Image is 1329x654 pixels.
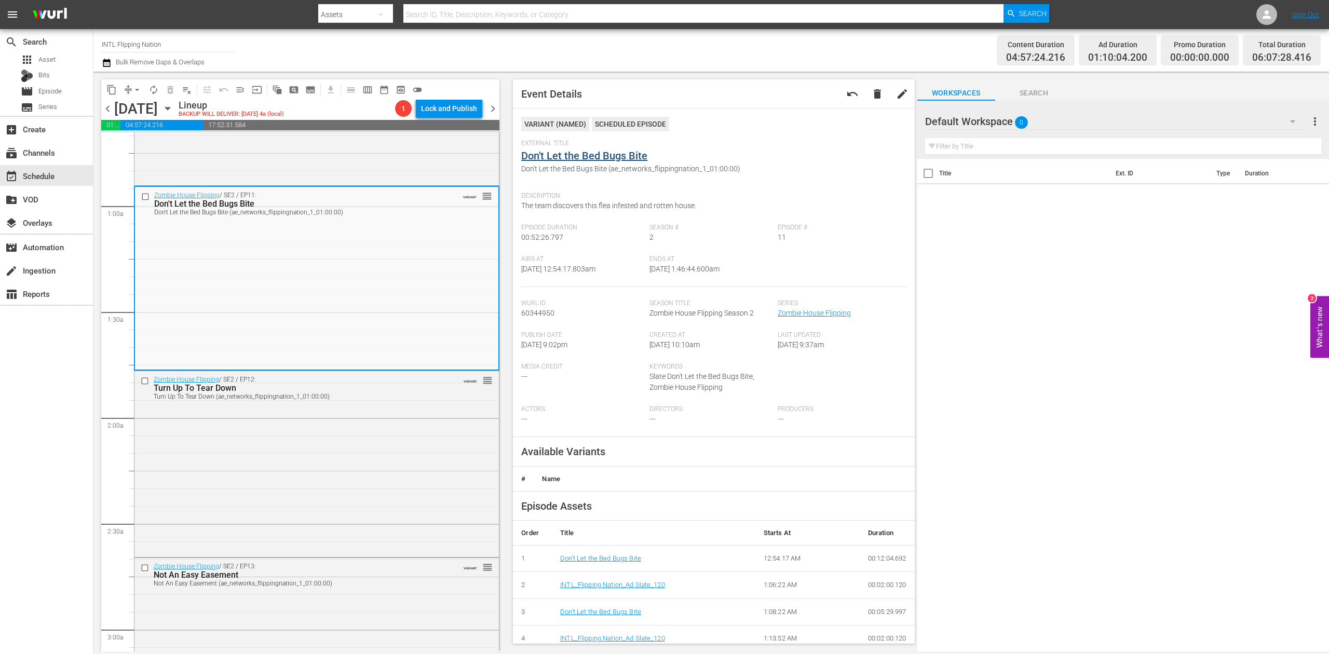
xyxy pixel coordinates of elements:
span: Overlays [5,217,18,229]
div: Bits [21,70,33,82]
span: more_vert [1309,115,1321,128]
span: 60344950 [521,309,554,317]
span: 01:10:04.200 [101,120,120,130]
span: toggle_off [412,85,423,95]
span: Episode # [778,224,901,232]
td: 3 [513,598,552,625]
span: View Backup [392,81,409,98]
a: Sign Out [1292,10,1319,19]
span: The team discovers this flea infested and rotten house. [521,201,696,210]
td: 4 [513,625,552,652]
a: Zombie House Flipping [154,376,219,383]
img: ans4CAIJ8jUAAAAAAAAAAAAAAAAAAAAAAAAgQb4GAAAAAAAAAAAAAAAAAAAAAAAAJMjXAAAAAAAAAAAAAAAAAAAAAAAAgAT5G... [25,3,75,27]
div: Don't Let the Bed Bugs Bite [154,199,443,209]
span: Day Calendar View [339,79,359,100]
span: Remove Gaps & Overlaps [120,81,145,98]
span: Customize Events [195,79,215,100]
div: BACKUP WILL DELIVER: [DATE] 4a (local) [179,111,284,118]
td: 00:05:29.997 [860,598,915,625]
span: 00:52:26.797 [521,233,563,241]
span: Created At [649,331,772,339]
span: VOD [5,194,18,206]
span: Airs At [521,255,644,264]
button: reorder [482,190,492,201]
span: Fill episodes with ad slates [232,81,249,98]
span: Ingestion [5,265,18,277]
span: content_copy [106,85,117,95]
div: Lineup [179,100,284,111]
span: Download as CSV [319,79,339,100]
span: reorder [482,562,493,573]
button: Open Feedback Widget [1310,296,1329,358]
span: VARIANT [464,562,477,570]
span: Week Calendar View [359,81,376,98]
span: subtitles_outlined [305,85,316,95]
div: Turn Up To Tear Down [154,383,444,393]
span: reorder [482,375,493,386]
th: Title [939,159,1109,188]
span: apps [21,53,33,66]
a: INTL_Flipping Nation_Ad Slate_120 [560,634,665,642]
span: --- [521,415,527,423]
td: 12:54:17 AM [755,545,860,572]
span: subscriptions [5,147,18,159]
span: VARIANT [464,375,477,383]
span: 04:57:24.216 [1006,52,1065,64]
span: Season # [649,224,772,232]
span: Update Metadata from Key Asset [249,81,265,98]
td: 00:02:00.120 [860,572,915,599]
span: Month Calendar View [376,81,392,98]
div: / SE2 / EP11: [154,192,443,216]
span: subtitles [21,101,33,114]
span: --- [649,415,656,423]
div: / SE2 / EP13: [154,563,444,587]
span: menu [6,8,19,21]
span: Episode [38,86,62,97]
th: Name [534,467,898,492]
span: input [252,85,262,95]
button: undo [840,81,865,106]
span: Bulk Remove Gaps & Overlaps [114,58,205,66]
span: Media Credit [521,363,644,371]
div: Ad Duration [1088,37,1147,52]
th: Duration [860,521,915,546]
span: Reports [5,288,18,301]
span: 2 [649,233,654,241]
span: Clear Lineup [179,81,195,98]
span: pageview_outlined [289,85,299,95]
span: arrow_drop_down [132,85,142,95]
span: Create Series Block [302,81,319,98]
span: 01:10:04.200 [1088,52,1147,64]
span: playlist_remove_outlined [182,85,192,95]
span: Episode Duration [521,224,644,232]
button: Search [1003,4,1049,23]
div: Scheduled Episode [592,117,669,131]
button: delete [865,81,890,106]
div: Promo Duration [1170,37,1229,52]
div: Not An Easy Easement [154,570,444,580]
span: auto_awesome_motion_outlined [272,85,282,95]
div: Don't Let the Bed Bugs Bite (ae_networks_flippingnation_1_01:00:00) [154,209,443,216]
div: VARIANT ( NAMED ) [521,117,589,131]
span: --- [521,372,527,380]
a: Don't Let the Bed Bugs Bite [560,554,641,562]
a: Zombie House Flipping [154,563,219,570]
span: date_range_outlined [379,85,389,95]
span: Producers [778,405,901,414]
button: more_vert [1309,109,1321,134]
span: Bits [38,70,50,80]
td: 2 [513,572,552,599]
button: reorder [482,375,493,385]
span: Search [995,87,1073,100]
span: autorenew_outlined [148,85,159,95]
td: 00:12:04.692 [860,545,915,572]
span: menu_open [235,85,246,95]
span: Zombie House Flipping Season 2 [649,309,754,317]
span: Available Variants [521,445,605,458]
span: [DATE] 1:46:44.600am [649,265,720,273]
div: [DATE] [114,100,158,117]
span: chevron_left [101,102,114,115]
div: 2 [1308,294,1316,303]
span: Automation [5,241,18,254]
th: # [513,467,534,492]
